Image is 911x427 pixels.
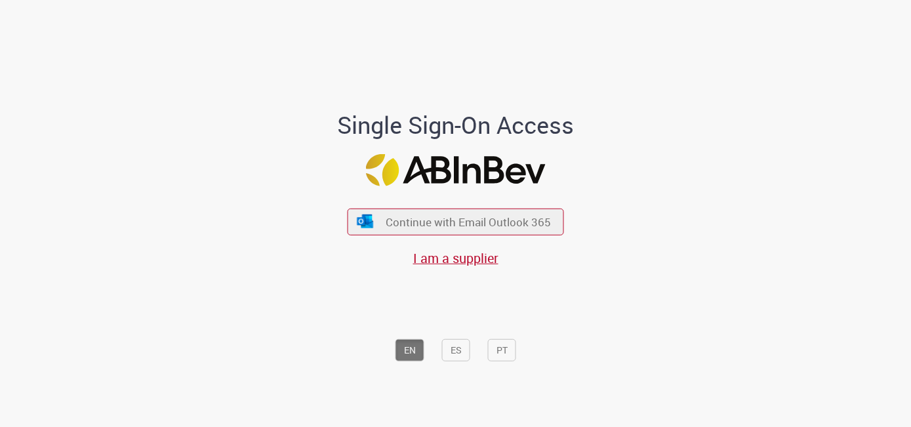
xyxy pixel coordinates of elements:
[395,338,424,361] button: EN
[442,338,470,361] button: ES
[413,249,498,267] a: I am a supplier
[488,338,516,361] button: PT
[273,112,638,138] h1: Single Sign-On Access
[348,208,564,235] button: ícone Azure/Microsoft 360 Continue with Email Outlook 365
[386,214,551,230] span: Continue with Email Outlook 365
[355,214,374,228] img: ícone Azure/Microsoft 360
[366,153,546,186] img: Logo ABInBev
